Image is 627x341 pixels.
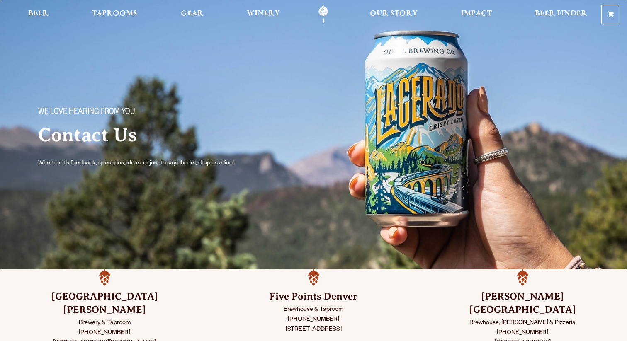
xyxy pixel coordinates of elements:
a: Gear [175,5,209,24]
a: Our Story [365,5,423,24]
a: Impact [456,5,497,24]
span: Impact [461,10,492,17]
span: Gear [181,10,204,17]
a: Winery [241,5,285,24]
h3: Five Points Denver [230,290,397,303]
h3: [PERSON_NAME] [GEOGRAPHIC_DATA] [439,290,606,317]
span: Our Story [370,10,418,17]
a: Taprooms [86,5,143,24]
a: Odell Home [308,5,339,24]
h2: Contact Us [38,125,297,145]
p: Brewhouse & Taproom [PHONE_NUMBER] [STREET_ADDRESS] [230,305,397,335]
span: Taprooms [92,10,137,17]
span: Beer [28,10,49,17]
a: Beer Finder [530,5,593,24]
h3: [GEOGRAPHIC_DATA][PERSON_NAME] [21,290,188,317]
span: We love hearing from you [38,107,135,118]
a: Beer [23,5,54,24]
span: Beer Finder [535,10,587,17]
span: Winery [247,10,280,17]
p: Whether it’s feedback, questions, ideas, or just to say cheers, drop us a line! [38,159,250,169]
